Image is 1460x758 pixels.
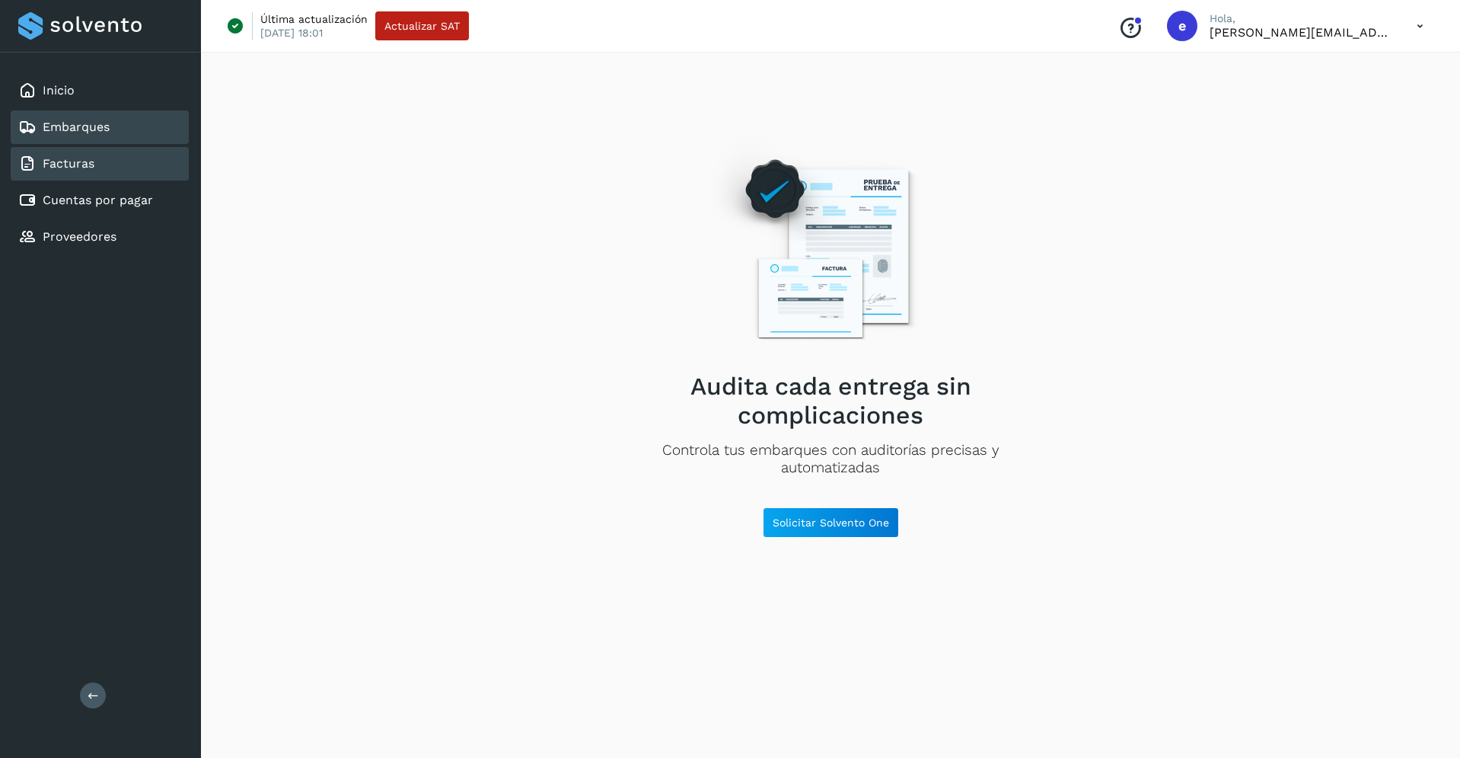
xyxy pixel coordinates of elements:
[260,26,323,40] p: [DATE] 18:01
[43,193,153,207] a: Cuentas por pagar
[43,83,75,98] a: Inicio
[11,110,189,144] div: Embarques
[11,147,189,181] div: Facturas
[11,74,189,107] div: Inicio
[614,372,1047,430] h2: Audita cada entrega sin complicaciones
[375,11,469,40] button: Actualizar SAT
[43,120,110,134] a: Embarques
[43,156,94,171] a: Facturas
[1210,25,1392,40] p: erick@emctransportes.com
[11,184,189,217] div: Cuentas por pagar
[699,136,962,360] img: Empty state image
[614,442,1047,477] p: Controla tus embarques con auditorías precisas y automatizadas
[763,507,899,538] button: Solicitar Solvento One
[1210,12,1392,25] p: Hola,
[43,229,116,244] a: Proveedores
[773,517,889,528] span: Solicitar Solvento One
[11,220,189,254] div: Proveedores
[384,21,460,31] span: Actualizar SAT
[260,12,368,26] p: Última actualización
